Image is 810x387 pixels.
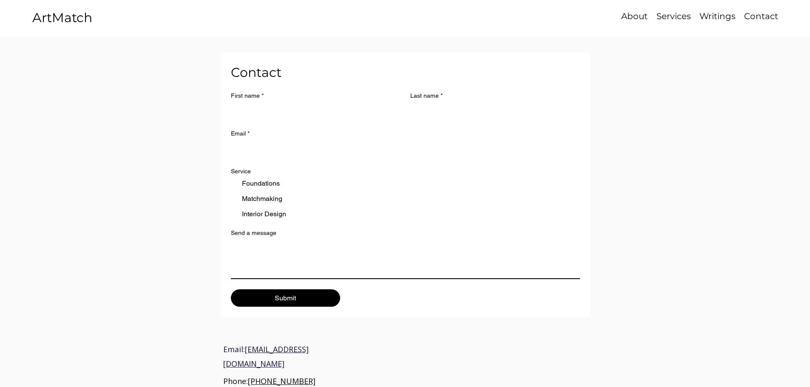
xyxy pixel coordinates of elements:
[231,65,281,80] span: Contact
[410,103,575,120] input: Last name
[242,178,280,189] div: Foundations
[695,10,740,23] a: Writings
[231,141,575,158] input: Email
[223,344,309,368] a: [EMAIL_ADDRESS][DOMAIN_NAME]
[231,63,580,307] form: Contact Form 2
[223,344,309,368] span: Email:
[231,130,250,137] label: Email
[275,294,296,302] span: Submit
[223,376,315,386] span: Phone:
[242,194,282,204] div: Matchmaking
[32,10,92,25] a: ArtMatch
[740,10,782,23] p: Contact
[248,376,315,386] a: [PHONE_NUMBER]
[652,10,695,23] a: Services
[231,168,251,175] div: Service
[231,92,264,99] label: First name
[231,289,341,307] button: Submit
[231,229,276,237] label: Send a message
[617,10,652,23] a: About
[231,243,580,275] textarea: Send a message
[589,10,782,23] nav: Site
[231,103,395,120] input: First name
[740,10,782,23] a: Contact
[410,92,443,99] label: Last name
[242,209,286,219] div: Interior Design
